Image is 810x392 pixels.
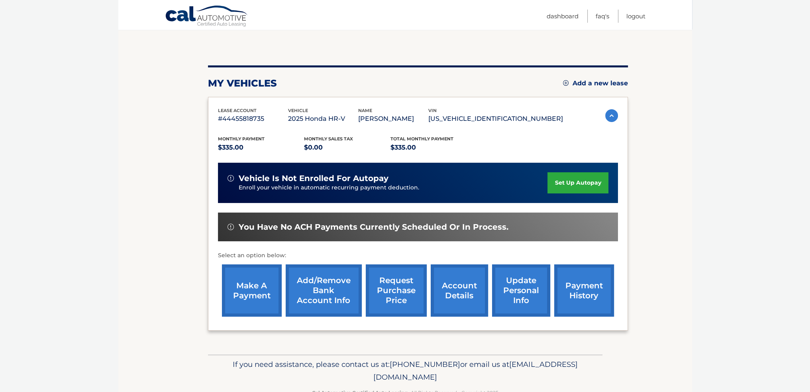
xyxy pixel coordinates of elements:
[428,113,563,124] p: [US_VEHICLE_IDENTIFICATION_NUMBER]
[208,77,277,89] h2: my vehicles
[358,113,428,124] p: [PERSON_NAME]
[239,183,548,192] p: Enroll your vehicle in automatic recurring payment deduction.
[492,264,550,317] a: update personal info
[547,10,579,23] a: Dashboard
[218,251,618,260] p: Select an option below:
[165,5,249,28] a: Cal Automotive
[228,175,234,181] img: alert-white.svg
[304,136,353,142] span: Monthly sales Tax
[390,142,477,153] p: $335.00
[626,10,645,23] a: Logout
[373,360,578,382] span: [EMAIL_ADDRESS][DOMAIN_NAME]
[358,108,372,113] span: name
[228,224,234,230] img: alert-white.svg
[218,113,288,124] p: #44455818735
[366,264,427,317] a: request purchase price
[213,358,597,384] p: If you need assistance, please contact us at: or email us at
[563,80,569,86] img: add.svg
[547,172,608,193] a: set up autopay
[554,264,614,317] a: payment history
[428,108,437,113] span: vin
[304,142,390,153] p: $0.00
[605,109,618,122] img: accordion-active.svg
[431,264,488,317] a: account details
[218,108,257,113] span: lease account
[288,113,358,124] p: 2025 Honda HR-V
[288,108,308,113] span: vehicle
[286,264,362,317] a: Add/Remove bank account info
[218,142,304,153] p: $335.00
[222,264,282,317] a: make a payment
[218,136,265,142] span: Monthly Payment
[596,10,609,23] a: FAQ's
[239,173,388,183] span: vehicle is not enrolled for autopay
[239,222,508,232] span: You have no ACH payments currently scheduled or in process.
[390,360,460,369] span: [PHONE_NUMBER]
[563,79,628,87] a: Add a new lease
[390,136,453,142] span: Total Monthly Payment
